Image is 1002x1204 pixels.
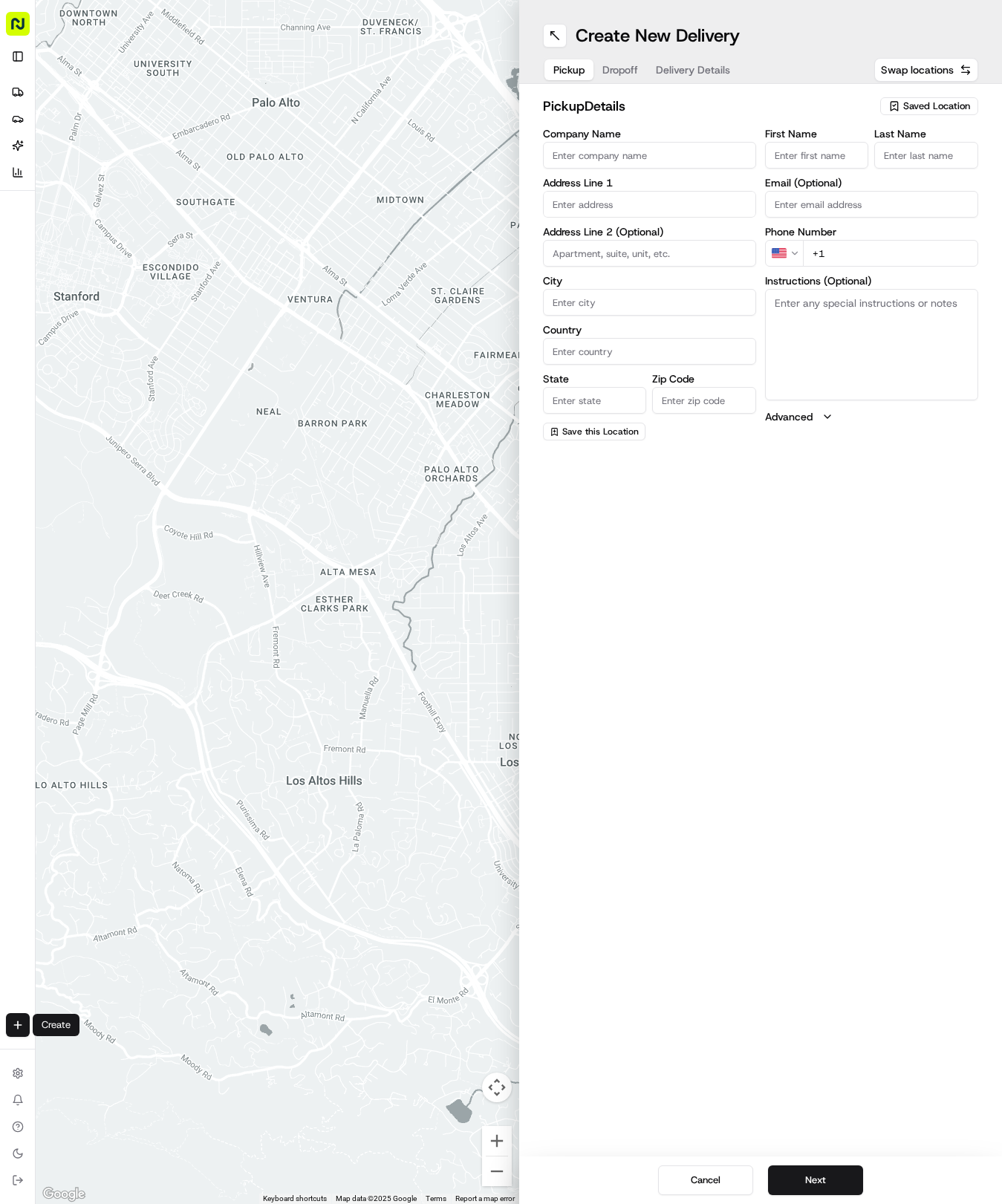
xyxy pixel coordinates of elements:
[553,62,585,77] span: Pickup
[562,426,639,437] span: Save this Location
[765,191,978,218] input: Enter email address
[15,59,270,83] p: Welcome 👋
[30,292,114,307] span: Knowledge Base
[39,96,245,111] input: Clear
[765,178,978,188] label: Email (Optional)
[336,1194,417,1203] span: Map data ©2025 Google
[9,286,120,313] a: 📗Knowledge Base
[15,193,100,205] div: Past conversations
[602,62,638,77] span: Dropoff
[803,240,978,267] input: Enter phone number
[765,409,813,424] label: Advanced
[765,276,978,286] label: Instructions (Optional)
[543,240,756,267] input: Apartment, suite, unit, etc.
[765,227,978,237] label: Phone Number
[230,190,270,208] button: See all
[874,128,978,139] label: Last Name
[543,374,647,384] label: State
[39,1185,88,1204] img: Google
[543,142,756,169] input: Enter company name
[543,276,756,286] label: City
[874,58,978,82] button: Swap locations
[148,328,180,339] span: Pylon
[67,142,244,157] div: Start new chat
[881,62,954,77] span: Swap locations
[880,96,978,117] button: Saved Location
[543,325,756,335] label: Country
[140,292,238,307] span: API Documentation
[543,227,756,237] label: Address Line 2 (Optional)
[15,15,45,45] img: Nash
[205,230,210,242] span: •
[652,374,756,384] label: Zip Code
[652,387,756,414] input: Enter zip code
[543,387,647,414] input: Enter state
[263,1194,327,1204] button: Keyboard shortcuts
[874,142,978,169] input: Enter last name
[656,62,730,77] span: Delivery Details
[543,128,756,139] label: Company Name
[126,293,137,305] div: 💻
[213,230,244,242] span: [DATE]
[543,96,872,117] h2: pickup Details
[15,216,39,240] img: Hayden (Assistant Store Manager)
[482,1156,512,1186] button: Zoom out
[253,146,270,164] button: Start new chat
[482,1126,512,1156] button: Zoom in
[15,293,27,305] div: 📗
[765,128,869,139] label: First Name
[543,423,645,440] button: Save this Location
[455,1194,515,1203] a: Report a map error
[482,1073,512,1102] button: Map camera controls
[67,157,204,169] div: We're available if you need us!
[658,1165,753,1195] button: Cancel
[543,178,756,188] label: Address Line 1
[15,142,42,169] img: 1736555255976-a54dd68f-1ca7-489b-9aae-adbdc363a1c4
[105,328,180,339] a: Powered byPylon
[543,191,756,218] input: Enter address
[33,1014,79,1036] div: Create
[46,230,202,242] span: [PERSON_NAME] (Assistant Store Manager)
[765,142,869,169] input: Enter first name
[31,142,58,169] img: 9188753566659_6852d8bf1fb38e338040_72.png
[543,289,756,316] input: Enter city
[768,1165,863,1195] button: Next
[765,409,978,424] button: Advanced
[576,24,740,48] h1: Create New Delivery
[120,286,244,313] a: 💻API Documentation
[543,338,756,365] input: Enter country
[426,1194,446,1203] a: Terms (opens in new tab)
[39,1185,88,1204] a: Open this area in Google Maps (opens a new window)
[903,100,970,113] span: Saved Location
